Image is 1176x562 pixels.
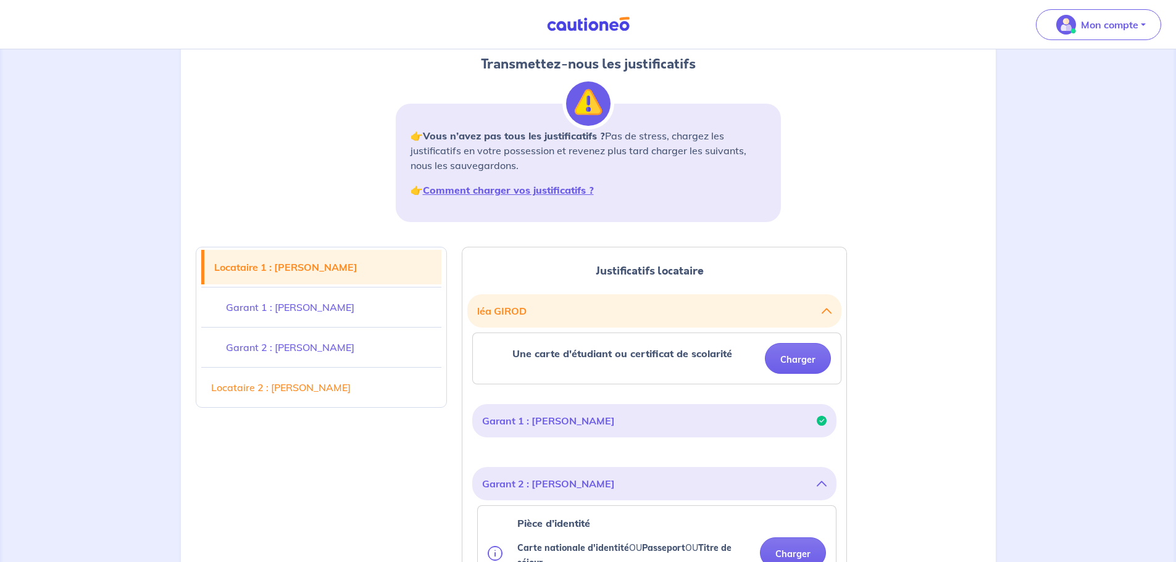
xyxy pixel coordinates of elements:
[472,333,841,384] div: categoryName: une-carte-detudiant-ou-certificat-de-scolarite, userCategory: student
[482,409,827,432] button: Garant 1 : [PERSON_NAME]
[512,347,732,360] strong: Une carte d'étudiant ou certificat de scolarité
[566,81,611,126] img: illu_alert.svg
[542,17,635,32] img: Cautioneo
[423,130,605,142] strong: Vous n’avez pas tous les justificatifs ?
[423,184,594,196] a: Comment charger vos justificatifs ?
[204,250,442,284] a: Locataire 1 : [PERSON_NAME]
[201,330,442,365] a: Garant 2 : [PERSON_NAME]
[517,542,629,553] strong: Carte nationale d'identité
[411,183,766,197] p: 👉
[596,263,704,279] span: Justificatifs locataire
[765,343,831,374] button: Charger
[517,517,590,529] strong: Pièce d’identité
[642,542,685,553] strong: Passeport
[1081,17,1138,32] p: Mon compte
[1036,9,1161,40] button: illu_account_valid_menu.svgMon compte
[1056,15,1076,35] img: illu_account_valid_menu.svg
[477,299,832,323] button: léa GIROD
[482,472,827,495] button: Garant 2 : [PERSON_NAME]
[411,128,766,173] p: 👉 Pas de stress, chargez les justificatifs en votre possession et revenez plus tard charger les s...
[201,290,442,324] a: Garant 1 : [PERSON_NAME]
[201,370,442,405] a: Locataire 2 : [PERSON_NAME]
[396,54,781,74] h2: Transmettez-nous les justificatifs
[488,546,503,561] img: info.svg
